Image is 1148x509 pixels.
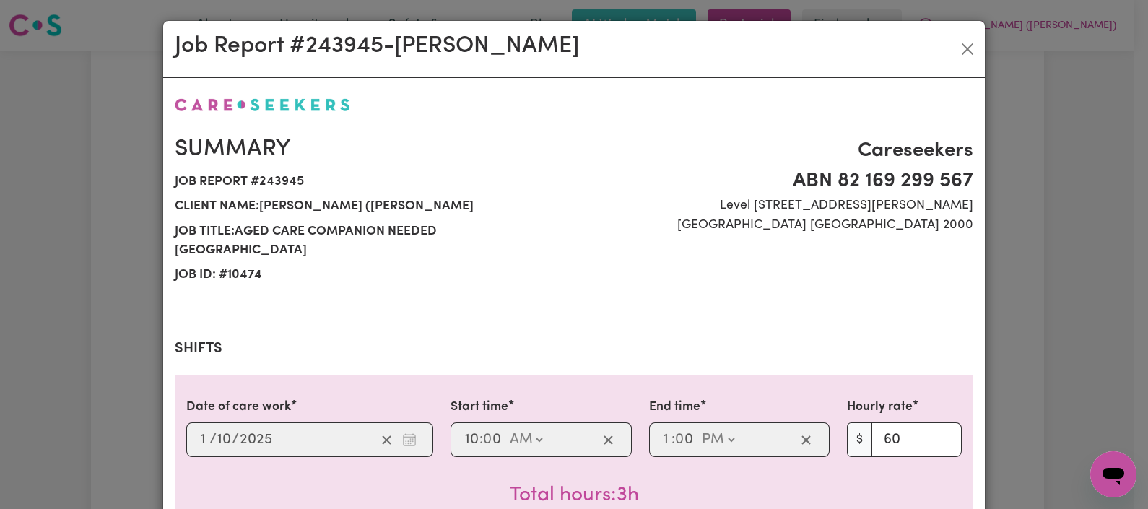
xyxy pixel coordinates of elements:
[175,219,565,264] span: Job title: aged care companion needed [GEOGRAPHIC_DATA]
[175,340,973,357] h2: Shifts
[484,429,503,451] input: --
[398,429,421,451] button: Enter the date of care work
[583,196,973,215] span: Level [STREET_ADDRESS][PERSON_NAME]
[677,429,695,451] input: --
[847,422,872,457] span: $
[209,432,217,448] span: /
[663,429,672,451] input: --
[583,216,973,235] span: [GEOGRAPHIC_DATA] [GEOGRAPHIC_DATA] 2000
[649,398,700,417] label: End time
[232,432,239,448] span: /
[583,136,973,166] span: Careseekers
[847,398,913,417] label: Hourly rate
[175,263,565,287] span: Job ID: # 10474
[510,485,639,505] span: Total hours worked: 3 hours
[175,98,350,111] img: Careseekers logo
[451,398,508,417] label: Start time
[583,166,973,196] span: ABN 82 169 299 567
[239,429,273,451] input: ----
[375,429,398,451] button: Clear date
[956,38,979,61] button: Close
[186,398,291,417] label: Date of care work
[217,429,232,451] input: --
[175,136,565,163] h2: Summary
[479,432,483,448] span: :
[671,432,675,448] span: :
[675,432,684,447] span: 0
[175,194,565,219] span: Client name: [PERSON_NAME] ([PERSON_NAME]
[200,429,209,451] input: --
[1090,451,1136,497] iframe: Button to launch messaging window
[483,432,492,447] span: 0
[175,32,579,60] h2: Job Report # 243945 - [PERSON_NAME]
[175,170,565,194] span: Job report # 243945
[464,429,479,451] input: --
